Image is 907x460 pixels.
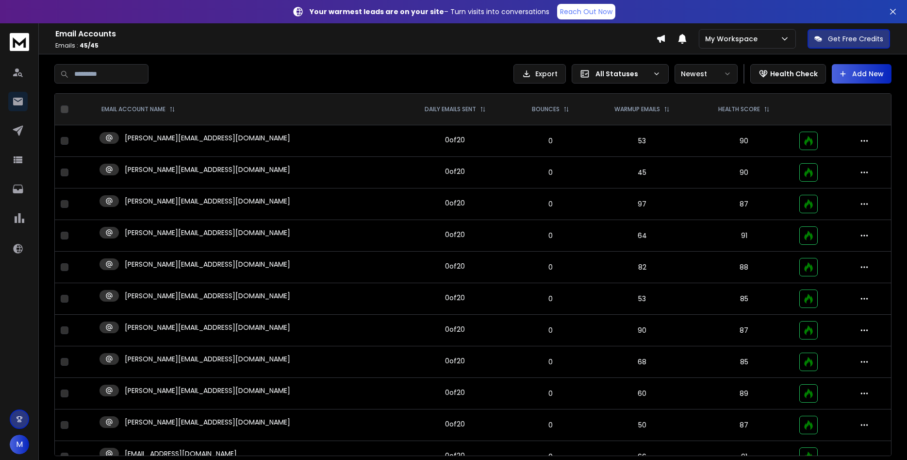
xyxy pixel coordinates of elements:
p: [PERSON_NAME][EMAIL_ADDRESS][DOMAIN_NAME] [125,417,290,427]
p: [PERSON_NAME][EMAIL_ADDRESS][DOMAIN_NAME] [125,165,290,174]
p: Emails : [55,42,656,50]
p: BOUNCES [532,105,560,113]
button: Add New [832,64,891,84]
td: 64 [590,220,694,252]
p: WARMUP EMAILS [614,105,660,113]
p: 0 [517,136,584,146]
p: [PERSON_NAME][EMAIL_ADDRESS][DOMAIN_NAME] [125,196,290,206]
p: 0 [517,231,584,240]
td: 87 [694,188,793,220]
span: 45 / 45 [80,41,99,50]
div: 0 of 20 [445,293,465,303]
p: 0 [517,325,584,335]
button: Newest [675,64,738,84]
div: 0 of 20 [445,261,465,271]
p: 0 [517,357,584,367]
p: DAILY EMAILS SENT [425,105,476,113]
p: [PERSON_NAME][EMAIL_ADDRESS][DOMAIN_NAME] [125,323,290,332]
td: 90 [694,157,793,188]
button: Export [513,64,566,84]
p: Health Check [770,69,818,79]
p: [PERSON_NAME][EMAIL_ADDRESS][DOMAIN_NAME] [125,291,290,301]
p: [PERSON_NAME][EMAIL_ADDRESS][DOMAIN_NAME] [125,386,290,395]
div: 0 of 20 [445,230,465,239]
div: 0 of 20 [445,324,465,334]
p: All Statuses [595,69,649,79]
p: HEALTH SCORE [718,105,760,113]
td: 97 [590,188,694,220]
p: [PERSON_NAME][EMAIL_ADDRESS][DOMAIN_NAME] [125,133,290,143]
strong: Your warmest leads are on your site [310,7,444,17]
td: 60 [590,378,694,409]
td: 88 [694,252,793,283]
a: Reach Out Now [557,4,615,19]
p: Get Free Credits [828,34,883,44]
td: 90 [694,125,793,157]
div: 0 of 20 [445,167,465,176]
div: 0 of 20 [445,135,465,145]
td: 82 [590,252,694,283]
img: logo [10,33,29,51]
p: [PERSON_NAME][EMAIL_ADDRESS][DOMAIN_NAME] [125,228,290,238]
div: 0 of 20 [445,198,465,208]
p: – Turn visits into conversations [310,7,549,17]
td: 45 [590,157,694,188]
p: Reach Out Now [560,7,612,17]
td: 87 [694,315,793,346]
p: [PERSON_NAME][EMAIL_ADDRESS][DOMAIN_NAME] [125,259,290,269]
div: 0 of 20 [445,388,465,397]
p: 0 [517,168,584,177]
div: EMAIL ACCOUNT NAME [101,105,175,113]
td: 87 [694,409,793,441]
p: [PERSON_NAME][EMAIL_ADDRESS][DOMAIN_NAME] [125,354,290,364]
div: 0 of 20 [445,419,465,429]
td: 50 [590,409,694,441]
td: 90 [590,315,694,346]
td: 89 [694,378,793,409]
td: 53 [590,283,694,315]
td: 85 [694,346,793,378]
p: 0 [517,199,584,209]
td: 53 [590,125,694,157]
td: 68 [590,346,694,378]
p: 0 [517,420,584,430]
button: M [10,435,29,454]
p: 0 [517,389,584,398]
td: 91 [694,220,793,252]
div: 0 of 20 [445,356,465,366]
h1: Email Accounts [55,28,656,40]
p: 0 [517,262,584,272]
p: [EMAIL_ADDRESS][DOMAIN_NAME] [125,449,237,459]
button: Get Free Credits [808,29,890,49]
td: 85 [694,283,793,315]
p: My Workspace [705,34,761,44]
p: 0 [517,294,584,304]
button: Health Check [750,64,826,84]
